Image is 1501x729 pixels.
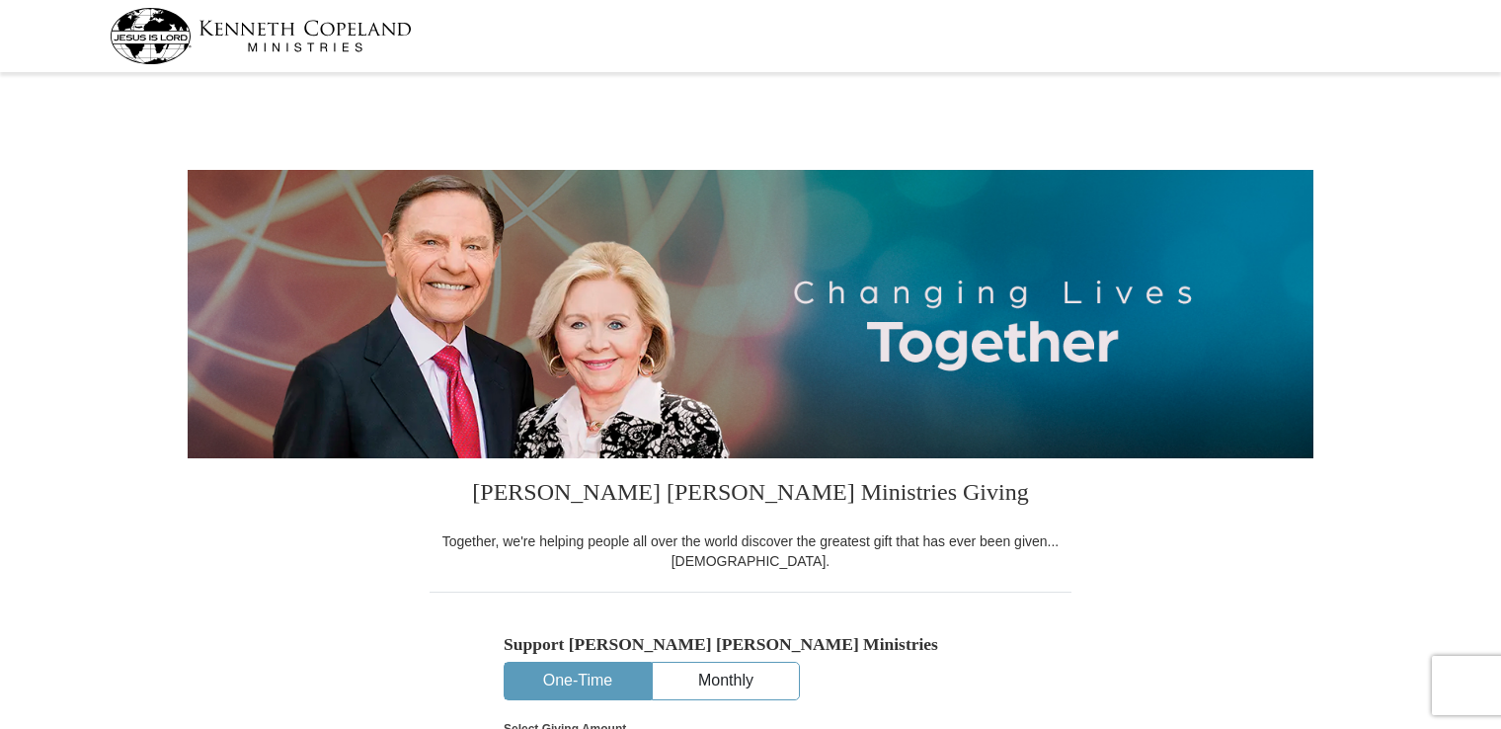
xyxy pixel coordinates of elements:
[430,458,1071,531] h3: [PERSON_NAME] [PERSON_NAME] Ministries Giving
[653,663,799,699] button: Monthly
[504,634,997,655] h5: Support [PERSON_NAME] [PERSON_NAME] Ministries
[430,531,1071,571] div: Together, we're helping people all over the world discover the greatest gift that has ever been g...
[110,8,412,64] img: kcm-header-logo.svg
[505,663,651,699] button: One-Time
